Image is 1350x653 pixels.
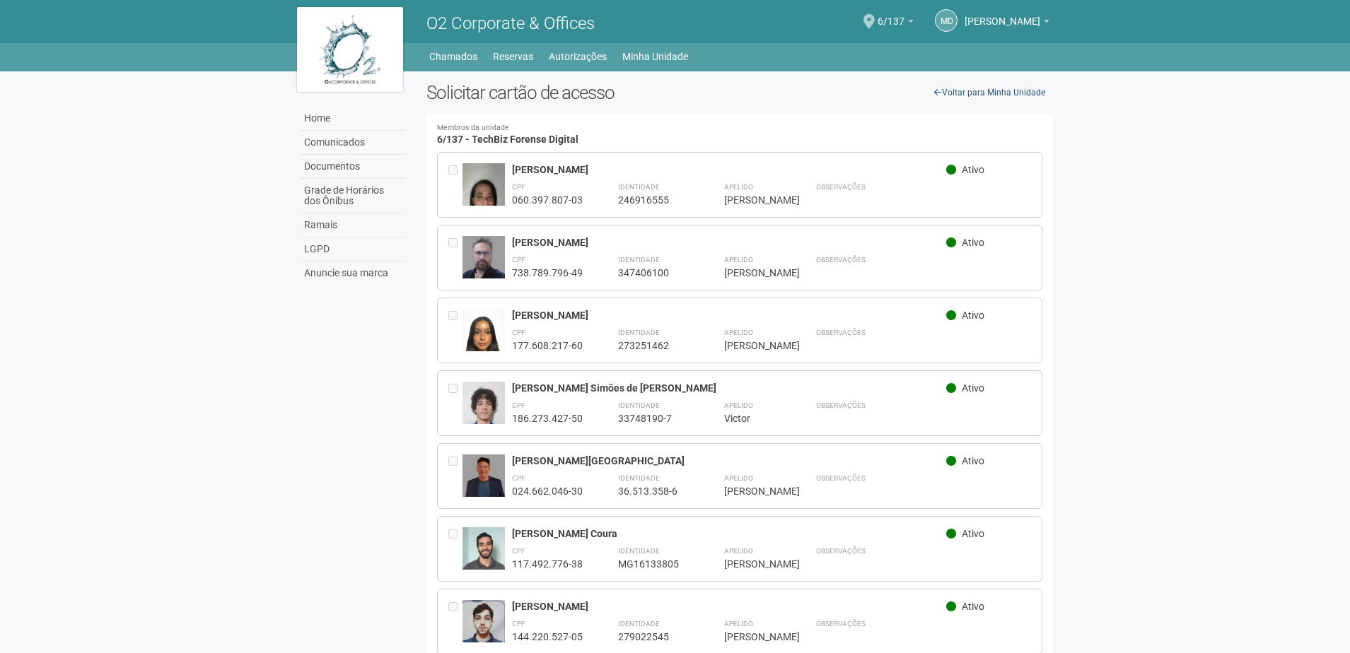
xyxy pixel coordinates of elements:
[816,256,866,264] strong: Observações
[512,547,525,555] strong: CPF
[448,382,462,425] div: Entre em contato com a Aministração para solicitar o cancelamento ou 2a via
[724,620,753,628] strong: Apelido
[448,163,462,206] div: Entre em contato com a Aministração para solicitar o cancelamento ou 2a via
[512,329,525,336] strong: CPF
[512,183,525,191] strong: CPF
[618,339,689,352] div: 273251462
[297,7,403,92] img: logo.jpg
[512,527,947,540] div: [PERSON_NAME] Coura
[935,9,958,32] a: Md
[962,164,984,175] span: Ativo
[962,237,984,248] span: Ativo
[965,18,1049,29] a: [PERSON_NAME]
[512,266,583,279] div: 738.789.796-49
[426,82,1054,103] h2: Solicitar cartão de acesso
[618,485,689,498] div: 36.513.358-6
[549,47,607,66] a: Autorizações
[724,558,781,570] div: [PERSON_NAME]
[724,412,781,425] div: Victor
[448,527,462,570] div: Entre em contato com a Aministração para solicitar o cancelamento ou 2a via
[301,213,405,237] a: Ramais
[437,124,1043,132] small: Membros da unidade
[448,309,462,352] div: Entre em contato com a Aministração para solicitar o cancelamento ou 2a via
[301,179,405,213] a: Grade de Horários dos Ônibus
[426,13,595,33] span: O2 Corporate & Offices
[301,237,405,261] a: LGPD
[512,382,947,394] div: [PERSON_NAME] Simões de [PERSON_NAME]
[301,107,405,131] a: Home
[965,2,1040,27] span: Manuela do Couto Pereira
[512,600,947,613] div: [PERSON_NAME]
[512,339,583,352] div: 177.608.217-60
[618,620,660,628] strong: Identidade
[962,455,984,466] span: Ativo
[724,485,781,498] div: [PERSON_NAME]
[724,630,781,643] div: [PERSON_NAME]
[962,382,984,394] span: Ativo
[462,382,505,441] img: user.jpg
[462,163,505,239] img: user.jpg
[618,547,660,555] strong: Identidade
[512,558,583,570] div: 117.492.776-38
[618,329,660,336] strong: Identidade
[618,474,660,482] strong: Identidade
[512,474,525,482] strong: CPF
[618,183,660,191] strong: Identidade
[618,558,689,570] div: MG16133805
[512,256,525,264] strong: CPF
[816,183,866,191] strong: Observações
[301,155,405,179] a: Documentos
[512,620,525,628] strong: CPF
[618,266,689,279] div: 347406100
[462,454,505,511] img: user.jpg
[816,474,866,482] strong: Observações
[816,329,866,336] strong: Observações
[618,194,689,206] div: 246916555
[512,309,947,322] div: [PERSON_NAME]
[512,236,947,249] div: [PERSON_NAME]
[724,266,781,279] div: [PERSON_NAME]
[724,401,753,409] strong: Apelido
[493,47,533,66] a: Reservas
[618,256,660,264] strong: Identidade
[448,236,462,279] div: Entre em contato com a Aministração para solicitar o cancelamento ou 2a via
[618,630,689,643] div: 279022545
[512,163,947,176] div: [PERSON_NAME]
[724,256,753,264] strong: Apelido
[962,601,984,612] span: Ativo
[962,528,984,539] span: Ativo
[724,329,753,336] strong: Apelido
[724,194,781,206] div: [PERSON_NAME]
[816,620,866,628] strong: Observações
[618,401,660,409] strong: Identidade
[462,600,505,646] img: user.jpg
[462,236,505,286] img: user.jpg
[962,310,984,321] span: Ativo
[512,454,947,467] div: [PERSON_NAME][GEOGRAPHIC_DATA]
[448,600,462,643] div: Entre em contato com a Aministração para solicitar o cancelamento ou 2a via
[724,339,781,352] div: [PERSON_NAME]
[724,474,753,482] strong: Apelido
[429,47,477,66] a: Chamados
[512,630,583,643] div: 144.220.527-05
[724,183,753,191] strong: Apelido
[512,485,583,498] div: 024.662.046-30
[512,194,583,206] div: 060.397.807-03
[618,412,689,425] div: 33748190-7
[301,261,405,285] a: Anuncie sua marca
[462,309,505,365] img: user.jpg
[301,131,405,155] a: Comunicados
[437,124,1043,145] h4: 6/137 - TechBiz Forense Digital
[878,18,914,29] a: 6/137
[724,547,753,555] strong: Apelido
[878,2,904,27] span: 6/137
[512,401,525,409] strong: CPF
[448,454,462,498] div: Entre em contato com a Aministração para solicitar o cancelamento ou 2a via
[816,547,866,555] strong: Observações
[622,47,688,66] a: Minha Unidade
[816,401,866,409] strong: Observações
[512,412,583,425] div: 186.273.427-50
[462,527,505,582] img: user.jpg
[926,82,1053,103] a: Voltar para Minha Unidade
